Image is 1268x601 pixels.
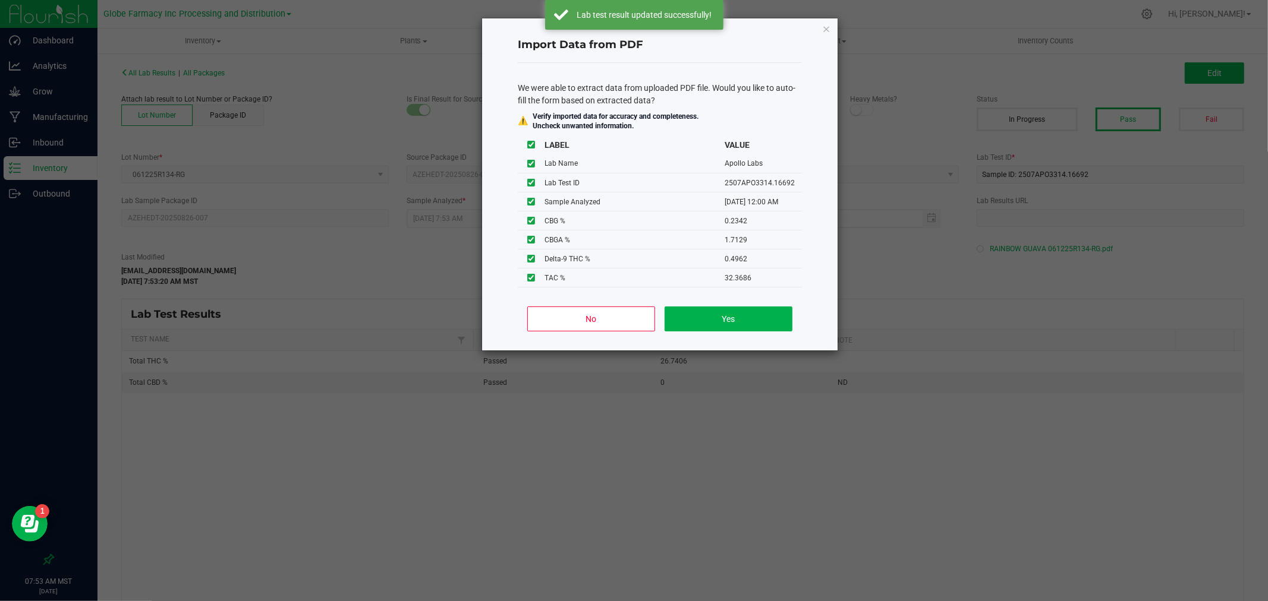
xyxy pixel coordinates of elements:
[725,268,802,287] td: 32.3686
[725,135,802,154] th: VALUE
[518,82,802,107] div: We were able to extract data from uploaded PDF file. Would you like to auto-fill the form based o...
[35,504,49,518] iframe: Resource center unread badge
[545,217,565,225] span: CBG %
[527,255,535,262] input: undefined
[518,115,528,127] div: ⚠️
[725,173,802,192] td: 2507APO3314.16692
[518,37,802,53] h4: Import Data from PDF
[527,306,655,331] button: No
[527,179,535,186] input: undefined
[725,154,802,173] td: Apollo Labs
[575,9,715,21] div: Lab test result updated successfully!
[545,274,565,282] span: TAC %
[725,230,802,249] td: 1.7129
[527,236,535,243] input: undefined
[545,173,725,192] td: Lab Test ID
[822,21,830,36] button: Close
[12,506,48,542] iframe: Resource center
[545,135,725,154] th: LABEL
[533,112,698,131] p: Verify imported data for accuracy and completeness. Uncheck unwanted information.
[527,217,535,224] input: undefined
[665,306,792,331] button: Yes
[725,249,802,268] td: 0.4962
[545,255,590,263] span: Delta-9 THC %
[527,160,535,167] input: undefined
[545,236,570,244] span: CBGA %
[545,192,725,211] td: Sample Analyzed
[527,274,535,281] input: undefined
[545,154,725,173] td: Lab Name
[725,192,802,211] td: [DATE] 12:00 AM
[527,198,535,205] input: undefined
[725,211,802,230] td: 0.2342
